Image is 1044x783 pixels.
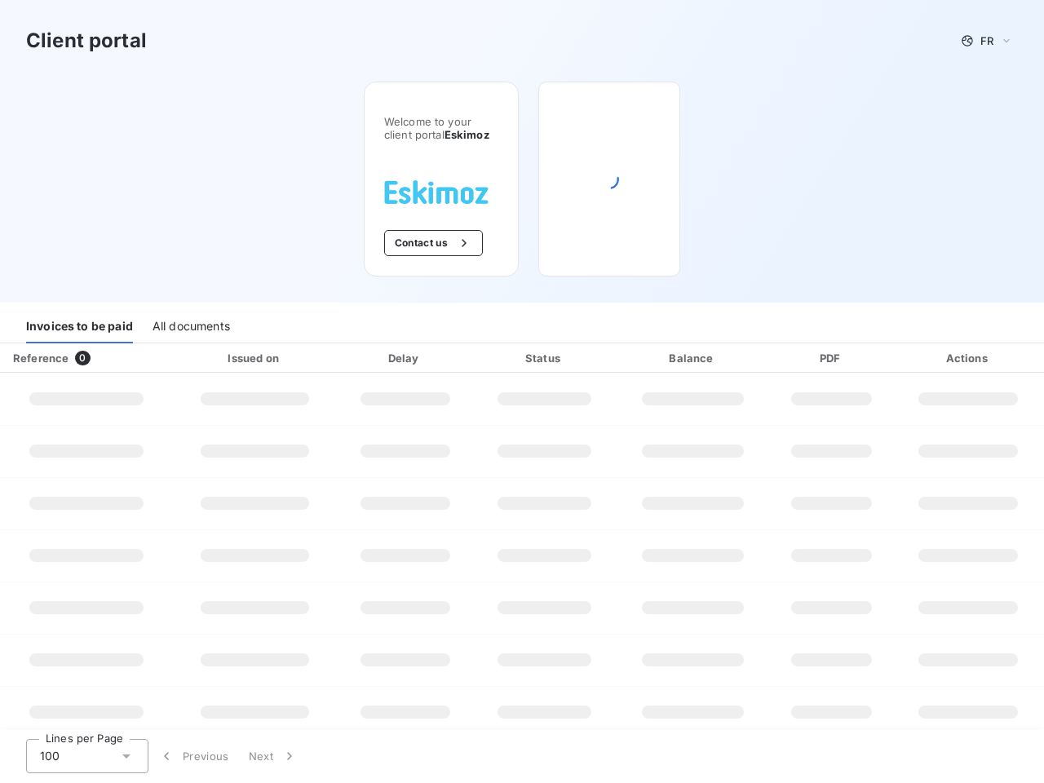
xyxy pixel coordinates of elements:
[13,352,69,365] div: Reference
[340,350,470,366] div: Delay
[26,26,147,55] h3: Client portal
[75,351,90,365] span: 0
[896,350,1041,366] div: Actions
[445,128,489,141] span: Eskimoz
[476,350,612,366] div: Status
[980,34,993,47] span: FR
[384,230,483,256] button: Contact us
[40,748,60,764] span: 100
[384,180,489,204] img: Company logo
[384,115,498,141] span: Welcome to your client portal
[239,739,307,773] button: Next
[773,350,889,366] div: PDF
[619,350,768,366] div: Balance
[176,350,334,366] div: Issued on
[148,739,239,773] button: Previous
[153,309,230,343] div: All documents
[26,309,133,343] div: Invoices to be paid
